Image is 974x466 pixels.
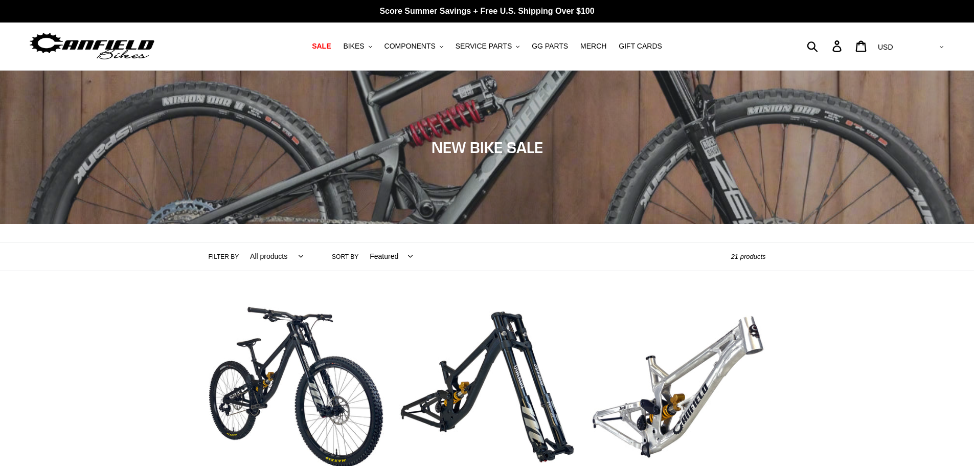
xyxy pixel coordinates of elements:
[614,39,667,53] a: GIFT CARDS
[580,42,606,51] span: MERCH
[575,39,611,53] a: MERCH
[312,42,331,51] span: SALE
[432,138,543,157] span: NEW BIKE SALE
[307,39,336,53] a: SALE
[456,42,512,51] span: SERVICE PARTS
[532,42,568,51] span: GG PARTS
[332,252,358,261] label: Sort by
[812,35,839,57] input: Search
[343,42,364,51] span: BIKES
[527,39,573,53] a: GG PARTS
[28,30,156,62] img: Canfield Bikes
[619,42,662,51] span: GIFT CARDS
[338,39,377,53] button: BIKES
[384,42,436,51] span: COMPONENTS
[450,39,525,53] button: SERVICE PARTS
[731,253,766,260] span: 21 products
[379,39,448,53] button: COMPONENTS
[209,252,239,261] label: Filter by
